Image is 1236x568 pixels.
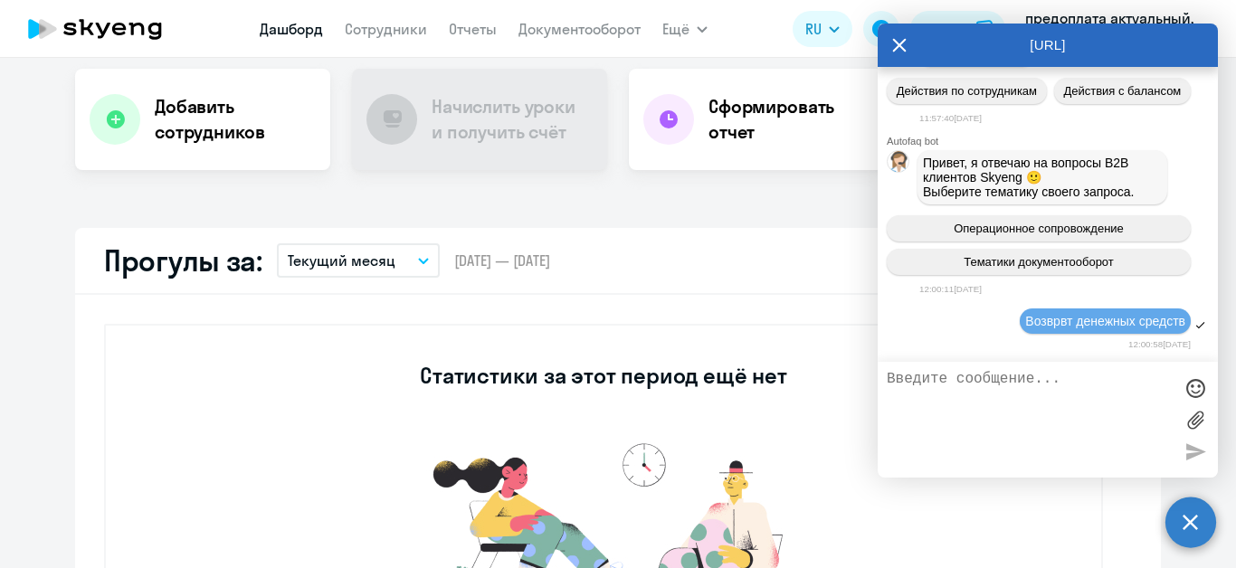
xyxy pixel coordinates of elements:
img: bot avatar [888,151,910,177]
h3: Статистики за этот период ещё нет [420,361,786,390]
label: Лимит 10 файлов [1182,406,1209,433]
button: Балансbalance [910,11,1005,47]
span: Операционное сопровождение [954,222,1124,235]
span: Ещё [662,18,689,40]
span: Тематики документооборот [964,255,1114,269]
button: Текущий месяц [277,243,440,278]
span: Привет, я отвечаю на вопросы B2B клиентов Skyeng 🙂 Выберите тематику своего запроса. [923,156,1135,199]
a: Сотрудники [345,20,427,38]
time: 12:00:58[DATE] [1128,339,1191,349]
p: Текущий месяц [288,250,395,271]
a: Дашборд [260,20,323,38]
time: 12:00:11[DATE] [919,284,982,294]
button: Операционное сопровождение [887,215,1191,241]
button: Действия по сотрудникам [887,78,1047,104]
div: Autofaq bot [887,136,1218,147]
p: предоплата актуальный, Е-КОМ ТРЕЙД, ООО [1025,7,1193,51]
a: Документооборот [518,20,641,38]
div: Баланс [921,18,969,40]
h2: Прогулы за: [104,242,262,279]
button: Действия с балансом [1054,78,1191,104]
span: Действия по сотрудникам [897,84,1037,98]
span: Возврвт денежных средств [1025,314,1185,328]
img: balance [976,20,994,38]
button: предоплата актуальный, Е-КОМ ТРЕЙД, ООО [1016,7,1221,51]
h4: Добавить сотрудников [155,94,316,145]
span: [DATE] — [DATE] [454,251,550,270]
button: Тематики документооборот [887,249,1191,275]
button: Ещё [662,11,708,47]
a: Отчеты [449,20,497,38]
h4: Начислить уроки и получить счёт [432,94,589,145]
span: RU [805,18,822,40]
button: RU [793,11,852,47]
span: Действия с балансом [1063,84,1181,98]
h4: Сформировать отчет [708,94,870,145]
time: 11:57:40[DATE] [919,113,982,123]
